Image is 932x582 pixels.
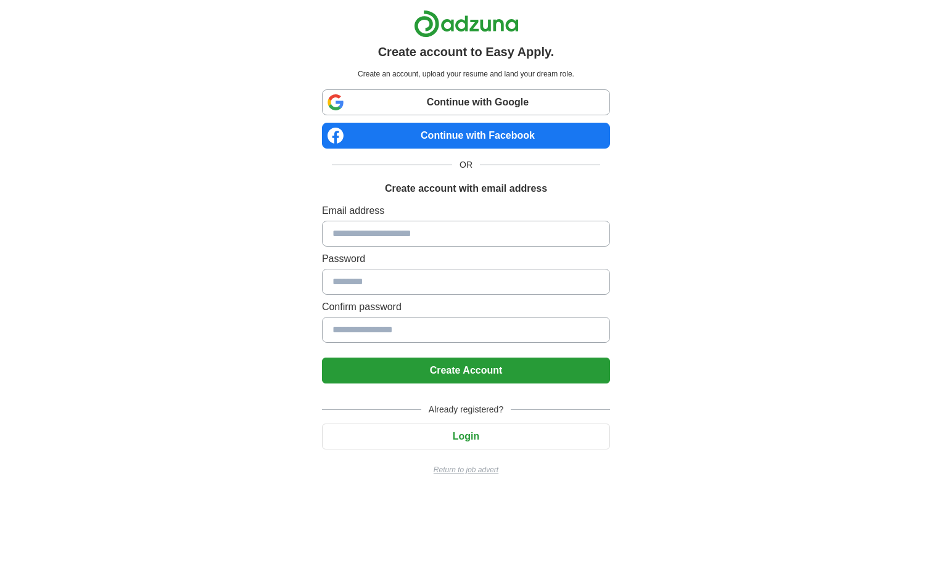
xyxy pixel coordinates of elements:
span: OR [452,158,480,171]
span: Already registered? [421,403,511,416]
p: Create an account, upload your resume and land your dream role. [324,68,608,80]
label: Password [322,252,610,266]
a: Return to job advert [322,464,610,475]
label: Confirm password [322,300,610,314]
img: Adzuna logo [414,10,519,38]
label: Email address [322,203,610,218]
button: Login [322,424,610,449]
a: Continue with Google [322,89,610,115]
h1: Create account to Easy Apply. [378,43,555,61]
a: Continue with Facebook [322,123,610,149]
h1: Create account with email address [385,181,547,196]
a: Login [322,431,610,441]
button: Create Account [322,358,610,383]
